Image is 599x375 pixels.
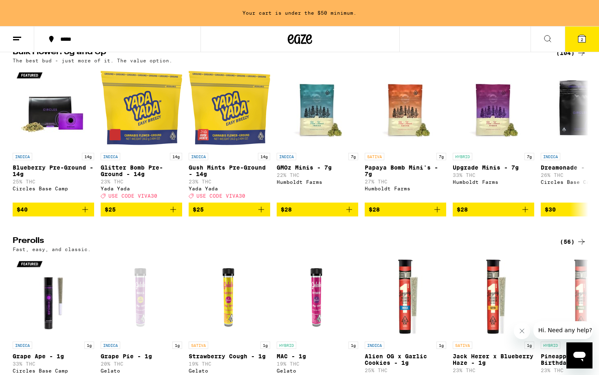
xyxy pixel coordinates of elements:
[277,172,358,178] p: 22% THC
[277,67,358,149] img: Humboldt Farms - GMOz Minis - 7g
[453,353,534,366] p: Jack Herer x Blueberry Haze - 1g
[365,186,446,191] div: Humboldt Farms
[13,203,94,216] button: Add to bag
[260,342,270,349] p: 1g
[436,153,446,160] p: 7g
[348,342,358,349] p: 1g
[189,67,270,203] a: Open page for Gush Mints Pre-Ground - 14g from Yada Yada
[189,203,270,216] button: Add to bag
[101,203,182,216] button: Add to bag
[82,153,94,160] p: 14g
[193,206,204,213] span: $25
[13,67,94,203] a: Open page for Blueberry Pre-Ground - 14g from Circles Base Camp
[13,153,32,160] p: INDICA
[453,256,534,337] img: Fleetwood - Jack Herer x Blueberry Haze - 1g
[566,342,592,368] iframe: Button to launch messaging window
[189,256,270,337] img: Gelato - Strawberry Cough - 1g
[101,67,182,203] a: Open page for Glitter Bomb Pre-Ground - 14g from Yada Yada
[13,237,546,247] h2: Prerolls
[101,353,182,360] p: Grape Pie - 1g
[13,164,94,177] p: Blueberry Pre-Ground - 14g
[13,368,94,373] div: Circles Base Camp
[277,179,358,185] div: Humboldt Farms
[189,353,270,360] p: Strawberry Cough - 1g
[13,48,546,58] h2: Bulk Flower: 5g and Up
[365,256,446,337] img: Fleetwood - Alien OG x Garlic Cookies - 1g
[17,206,28,213] span: $40
[101,179,182,184] p: 23% THC
[277,67,358,203] a: Open page for GMOz Minis - 7g from Humboldt Farms
[13,186,94,191] div: Circles Base Camp
[277,203,358,216] button: Add to bag
[453,172,534,178] p: 33% THC
[277,164,358,171] p: GMOz Minis - 7g
[453,368,534,373] p: 23% THC
[457,206,468,213] span: $28
[277,368,358,373] div: Gelato
[560,237,586,247] a: (56)
[524,342,534,349] p: 1g
[172,342,182,349] p: 1g
[453,179,534,185] div: Humboldt Farms
[101,153,120,160] p: INDICA
[170,153,182,160] p: 14g
[453,342,472,349] p: SATIVA
[524,153,534,160] p: 7g
[13,361,94,366] p: 33% THC
[277,256,358,337] img: Gelato - MAC - 1g
[369,206,380,213] span: $28
[101,67,182,149] img: Yada Yada - Glitter Bomb Pre-Ground - 14g
[277,342,296,349] p: HYBRID
[189,164,270,177] p: Gush Mints Pre-Ground - 14g
[365,353,446,366] p: Alien OG x Garlic Cookies - 1g
[196,193,245,199] span: USE CODE VIVA30
[189,342,208,349] p: SATIVA
[277,361,358,366] p: 19% THC
[541,153,560,160] p: INDICA
[189,186,270,191] div: Yada Yada
[453,164,534,171] p: Upgrade Minis - 7g
[13,67,94,149] img: Circles Base Camp - Blueberry Pre-Ground - 14g
[365,368,446,373] p: 25% THC
[13,58,172,63] p: The best bud - just more of it. The value option.
[101,164,182,177] p: Glitter Bomb Pre-Ground - 14g
[13,179,94,184] p: 25% THC
[101,361,182,366] p: 20% THC
[453,203,534,216] button: Add to bag
[453,67,534,149] img: Humboldt Farms - Upgrade Minis - 7g
[101,368,182,373] div: Gelato
[365,203,446,216] button: Add to bag
[541,342,560,349] p: HYBRID
[258,153,270,160] p: 14g
[365,67,446,203] a: Open page for Papaya Bomb Mini's - 7g from Humboldt Farms
[189,368,270,373] div: Gelato
[365,153,384,160] p: SATIVA
[365,179,446,184] p: 27% THC
[436,342,446,349] p: 1g
[514,323,530,339] iframe: Close message
[365,164,446,177] p: Papaya Bomb Mini's - 7g
[565,26,599,52] button: 2
[277,153,296,160] p: INDICA
[105,206,116,213] span: $25
[556,48,586,58] a: (104)
[365,342,384,349] p: INDICA
[13,256,94,337] img: Circles Base Camp - Grape Ape - 1g
[189,153,208,160] p: INDICA
[533,321,592,339] iframe: Message from company
[13,247,91,252] p: Fast, easy, and classic.
[108,193,157,199] span: USE CODE VIVA30
[545,206,556,213] span: $30
[101,342,120,349] p: INDICA
[348,153,358,160] p: 7g
[84,342,94,349] p: 1g
[189,67,270,149] img: Yada Yada - Gush Mints Pre-Ground - 14g
[101,186,182,191] div: Yada Yada
[453,67,534,203] a: Open page for Upgrade Minis - 7g from Humboldt Farms
[189,179,270,184] p: 23% THC
[189,361,270,366] p: 19% THC
[277,353,358,360] p: MAC - 1g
